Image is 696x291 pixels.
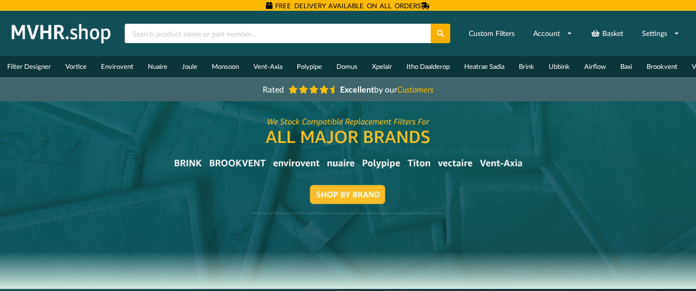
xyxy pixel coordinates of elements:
a: Vortice [58,56,94,77]
a: Ubbink [541,56,577,77]
a: Brookvent [639,56,685,77]
span: by our [340,84,433,94]
a: Custom Filters [462,24,521,43]
input: Search product name or part number... [125,24,431,43]
b: Excellent [340,84,374,94]
a: Domus [329,56,365,77]
a: Vent-Axia [246,56,290,77]
i: Customers [397,84,433,94]
a: Monsoon [205,56,246,77]
a: Polypipe [290,56,329,77]
a: Envirovent [94,56,141,77]
a: Basket [584,24,630,43]
a: Settings [635,24,686,43]
a: Heatrae Sadia [457,56,512,77]
a: Itho Daalderop [399,56,457,77]
span: Rated [263,84,284,94]
a: Baxi [613,56,639,77]
a: Account [527,24,579,43]
a: Nuaire [141,56,175,77]
a: Rated Excellentby ourCustomers [256,81,441,98]
a: Brink [512,56,541,77]
img: mvhr.shop.png [7,21,115,46]
a: Xpelair [365,56,399,77]
a: Joule [175,56,205,77]
a: Airflow [577,56,613,77]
